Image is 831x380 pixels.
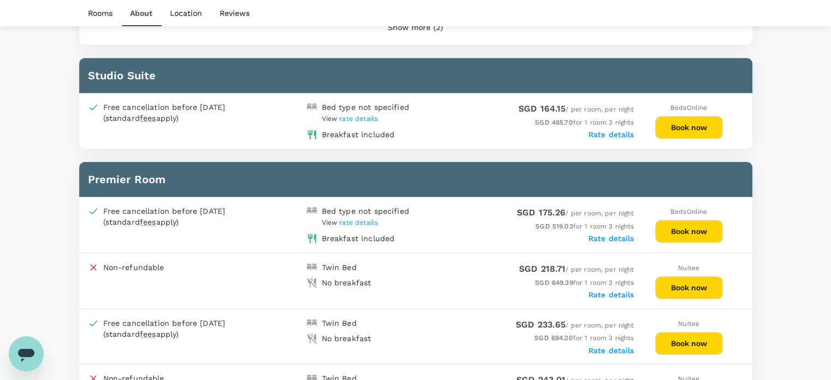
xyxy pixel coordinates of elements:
span: for 1 room 3 nights [535,119,634,126]
span: / per room, per night [517,209,634,217]
span: fees [140,114,156,122]
button: Show more (2) [373,15,458,41]
div: Breakfast included [322,129,395,140]
h6: Premier Room [88,171,744,188]
label: Rate details [588,346,634,355]
p: About [130,8,152,19]
div: Twin Bed [322,318,357,329]
button: Book now [655,116,723,139]
span: SGD 694.20 [534,334,573,342]
span: rate details [339,219,378,226]
span: SGD 233.65 [516,319,566,330]
span: for 1 room 3 nights [534,334,634,342]
p: Location [170,8,202,19]
span: rate details [339,115,378,122]
span: / per room, per night [519,266,634,273]
div: Free cancellation before [DATE] (standard apply) [103,102,251,124]
span: SGD 164.15 [518,103,566,114]
h6: Studio Suite [88,67,744,84]
button: Book now [655,220,723,243]
span: BedsOnline [670,208,708,215]
span: SGD 519.03 [535,223,573,230]
span: fees [140,330,156,338]
span: Nuitee [678,264,699,272]
span: View [322,219,378,226]
img: double-bed-icon [307,262,317,273]
div: Twin Bed [322,262,357,273]
div: Bed type not specified [322,206,409,217]
div: Breakfast included [322,233,395,244]
p: Reviews [220,8,250,19]
span: View [322,115,378,122]
span: BedsOnline [670,104,708,112]
div: Free cancellation before [DATE] (standard apply) [103,318,251,340]
span: Nuitee [678,320,699,328]
span: SGD 218.71 [519,264,566,274]
span: / per room, per night [516,321,634,329]
div: Bed type not specified [322,102,409,113]
p: Non-refundable [103,262,164,273]
img: double-bed-icon [307,318,317,329]
span: fees [140,218,156,226]
p: Rooms [88,8,113,19]
span: for 1 room 3 nights [535,223,634,230]
div: No breakfast [322,333,372,344]
button: Book now [655,276,723,299]
img: double-bed-icon [307,102,317,113]
span: / per room, per night [518,106,634,113]
div: No breakfast [322,277,372,288]
label: Rate details [588,234,634,243]
span: SGD 175.26 [517,207,566,218]
iframe: Button to launch messaging window [9,336,44,371]
span: SGD 485.70 [535,119,573,126]
span: for 1 room 3 nights [535,279,634,287]
img: double-bed-icon [307,206,317,217]
label: Rate details [588,130,634,139]
div: Free cancellation before [DATE] (standard apply) [103,206,251,227]
button: Book now [655,332,723,355]
label: Rate details [588,290,634,299]
span: SGD 649.39 [535,279,573,287]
